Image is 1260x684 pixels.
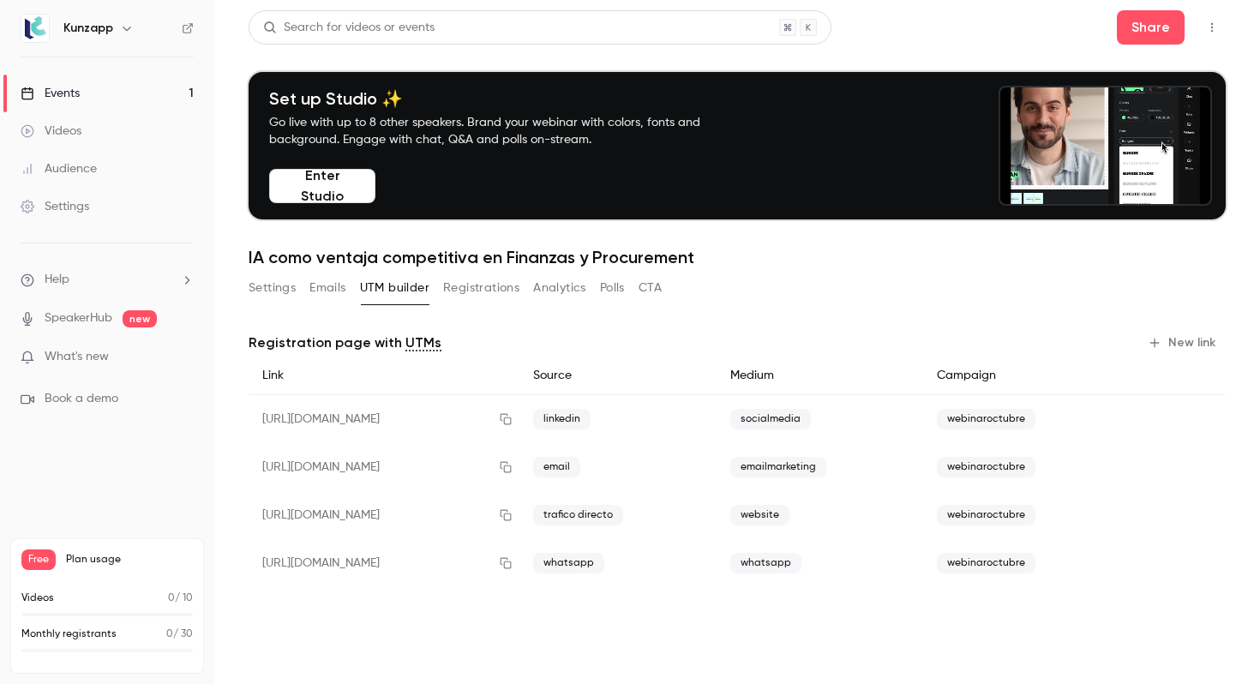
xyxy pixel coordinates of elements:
[730,457,826,477] span: emailmarketing
[533,457,580,477] span: email
[533,553,604,573] span: whatsapp
[21,198,89,215] div: Settings
[21,549,56,570] span: Free
[937,505,1035,525] span: webinaroctubre
[639,274,662,302] button: CTA
[45,309,112,327] a: SpeakerHub
[249,274,296,302] button: Settings
[249,491,519,539] div: [URL][DOMAIN_NAME]
[166,627,193,642] p: / 30
[533,505,623,525] span: trafico directo
[1141,329,1226,357] button: New link
[937,553,1035,573] span: webinaroctubre
[717,357,923,395] div: Medium
[66,553,193,567] span: Plan usage
[923,357,1134,395] div: Campaign
[45,390,118,408] span: Book a demo
[309,274,345,302] button: Emails
[269,114,741,148] p: Go live with up to 8 other speakers. Brand your webinar with colors, fonts and background. Engage...
[405,333,441,353] a: UTMs
[600,274,625,302] button: Polls
[249,539,519,587] div: [URL][DOMAIN_NAME]
[21,591,54,606] p: Videos
[21,271,194,289] li: help-dropdown-opener
[730,553,801,573] span: whatsapp
[45,348,109,366] span: What's new
[443,274,519,302] button: Registrations
[166,629,173,639] span: 0
[21,123,81,140] div: Videos
[249,333,441,353] p: Registration page with
[123,310,157,327] span: new
[45,271,69,289] span: Help
[519,357,716,395] div: Source
[249,357,519,395] div: Link
[937,457,1035,477] span: webinaroctubre
[249,247,1226,267] h1: IA como ventaja competitiva en Finanzas y Procurement
[730,409,811,429] span: socialmedia
[360,274,429,302] button: UTM builder
[63,20,113,37] h6: Kunzapp
[21,627,117,642] p: Monthly registrants
[269,88,741,109] h4: Set up Studio ✨
[937,409,1035,429] span: webinaroctubre
[533,409,591,429] span: linkedin
[249,395,519,444] div: [URL][DOMAIN_NAME]
[21,15,49,42] img: Kunzapp
[21,160,97,177] div: Audience
[730,505,789,525] span: website
[168,593,175,603] span: 0
[168,591,193,606] p: / 10
[269,169,375,203] button: Enter Studio
[249,443,519,491] div: [URL][DOMAIN_NAME]
[263,19,435,37] div: Search for videos or events
[1117,10,1185,45] button: Share
[533,274,586,302] button: Analytics
[21,85,80,102] div: Events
